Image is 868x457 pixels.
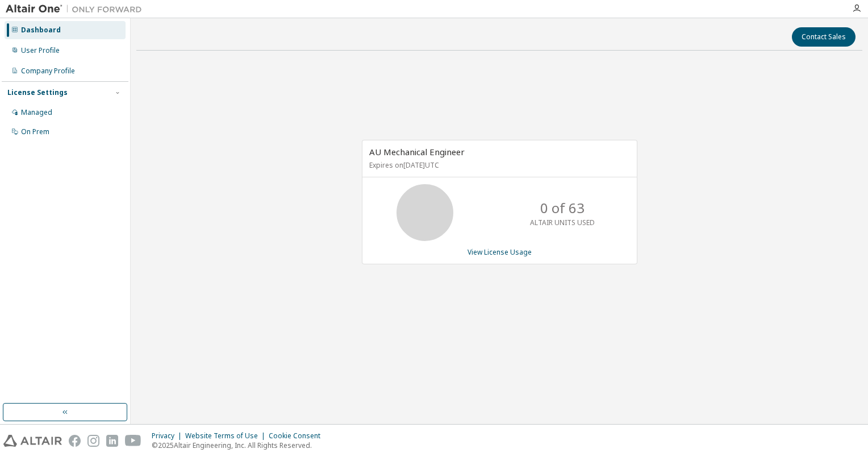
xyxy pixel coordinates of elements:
img: youtube.svg [125,435,141,447]
img: linkedin.svg [106,435,118,447]
span: AU Mechanical Engineer [369,146,465,157]
a: View License Usage [468,247,532,257]
div: Managed [21,108,52,117]
img: facebook.svg [69,435,81,447]
div: Company Profile [21,67,75,76]
div: License Settings [7,88,68,97]
img: Altair One [6,3,148,15]
p: Expires on [DATE] UTC [369,160,627,170]
div: Dashboard [21,26,61,35]
img: instagram.svg [87,435,99,447]
img: altair_logo.svg [3,435,62,447]
button: Contact Sales [792,27,856,47]
div: Cookie Consent [269,431,327,441]
div: On Prem [21,127,49,136]
div: Privacy [152,431,185,441]
div: Website Terms of Use [185,431,269,441]
p: © 2025 Altair Engineering, Inc. All Rights Reserved. [152,441,327,450]
p: ALTAIR UNITS USED [530,218,595,227]
div: User Profile [21,46,60,55]
p: 0 of 63 [540,198,585,218]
